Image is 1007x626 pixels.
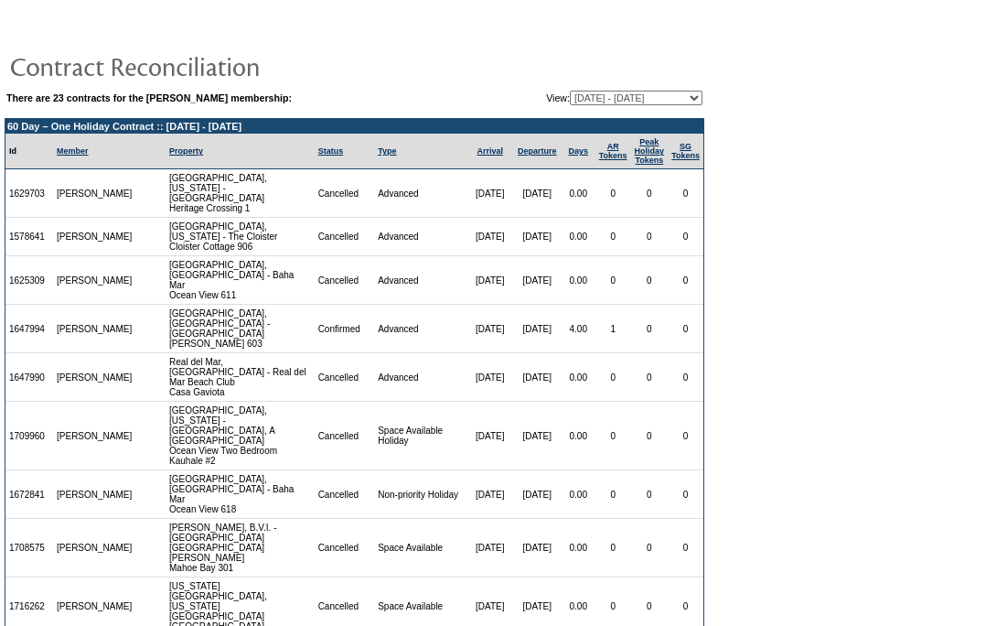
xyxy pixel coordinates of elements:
[562,519,595,577] td: 0.00
[668,519,703,577] td: 0
[518,146,557,156] a: Departure
[595,353,631,402] td: 0
[668,218,703,256] td: 0
[166,305,315,353] td: [GEOGRAPHIC_DATA], [GEOGRAPHIC_DATA] - [GEOGRAPHIC_DATA] [PERSON_NAME] 603
[466,519,512,577] td: [DATE]
[599,142,627,160] a: ARTokens
[671,142,700,160] a: SGTokens
[374,402,466,470] td: Space Available Holiday
[562,402,595,470] td: 0.00
[53,256,136,305] td: [PERSON_NAME]
[631,218,669,256] td: 0
[5,402,53,470] td: 1709960
[315,256,375,305] td: Cancelled
[513,402,562,470] td: [DATE]
[456,91,702,105] td: View:
[631,305,669,353] td: 0
[374,169,466,218] td: Advanced
[631,402,669,470] td: 0
[53,470,136,519] td: [PERSON_NAME]
[466,305,512,353] td: [DATE]
[315,218,375,256] td: Cancelled
[53,353,136,402] td: [PERSON_NAME]
[166,256,315,305] td: [GEOGRAPHIC_DATA], [GEOGRAPHIC_DATA] - Baha Mar Ocean View 611
[57,146,89,156] a: Member
[166,470,315,519] td: [GEOGRAPHIC_DATA], [GEOGRAPHIC_DATA] - Baha Mar Ocean View 618
[166,519,315,577] td: [PERSON_NAME], B.V.I. - [GEOGRAPHIC_DATA] [GEOGRAPHIC_DATA][PERSON_NAME] Mahoe Bay 301
[53,218,136,256] td: [PERSON_NAME]
[631,519,669,577] td: 0
[466,353,512,402] td: [DATE]
[466,256,512,305] td: [DATE]
[631,256,669,305] td: 0
[5,256,53,305] td: 1625309
[562,353,595,402] td: 0.00
[166,218,315,256] td: [GEOGRAPHIC_DATA], [US_STATE] - The Cloister Cloister Cottage 906
[513,353,562,402] td: [DATE]
[5,353,53,402] td: 1647990
[595,402,631,470] td: 0
[631,470,669,519] td: 0
[53,305,136,353] td: [PERSON_NAME]
[315,305,375,353] td: Confirmed
[466,470,512,519] td: [DATE]
[166,169,315,218] td: [GEOGRAPHIC_DATA], [US_STATE] - [GEOGRAPHIC_DATA] Heritage Crossing 1
[595,305,631,353] td: 1
[315,353,375,402] td: Cancelled
[374,256,466,305] td: Advanced
[5,519,53,577] td: 1708575
[5,470,53,519] td: 1672841
[5,134,53,169] td: Id
[513,256,562,305] td: [DATE]
[166,402,315,470] td: [GEOGRAPHIC_DATA], [US_STATE] - [GEOGRAPHIC_DATA], A [GEOGRAPHIC_DATA] Ocean View Two Bedroom Kau...
[595,169,631,218] td: 0
[668,169,703,218] td: 0
[631,353,669,402] td: 0
[513,218,562,256] td: [DATE]
[5,119,703,134] td: 60 Day – One Holiday Contract :: [DATE] - [DATE]
[595,218,631,256] td: 0
[595,470,631,519] td: 0
[562,256,595,305] td: 0.00
[631,169,669,218] td: 0
[5,169,53,218] td: 1629703
[513,305,562,353] td: [DATE]
[668,470,703,519] td: 0
[5,305,53,353] td: 1647994
[53,519,136,577] td: [PERSON_NAME]
[318,146,344,156] a: Status
[9,48,375,84] img: pgTtlContractReconciliation.gif
[6,92,292,103] b: There are 23 contracts for the [PERSON_NAME] membership:
[315,169,375,218] td: Cancelled
[477,146,503,156] a: Arrival
[513,169,562,218] td: [DATE]
[635,137,665,165] a: Peak HolidayTokens
[5,218,53,256] td: 1578641
[378,146,396,156] a: Type
[466,402,512,470] td: [DATE]
[668,353,703,402] td: 0
[595,519,631,577] td: 0
[374,470,466,519] td: Non-priority Holiday
[315,402,375,470] td: Cancelled
[562,470,595,519] td: 0.00
[513,470,562,519] td: [DATE]
[374,305,466,353] td: Advanced
[169,146,203,156] a: Property
[466,218,512,256] td: [DATE]
[166,353,315,402] td: Real del Mar, [GEOGRAPHIC_DATA] - Real del Mar Beach Club Casa Gaviota
[595,256,631,305] td: 0
[466,169,512,218] td: [DATE]
[562,218,595,256] td: 0.00
[374,519,466,577] td: Space Available
[562,169,595,218] td: 0.00
[315,470,375,519] td: Cancelled
[562,305,595,353] td: 4.00
[668,305,703,353] td: 0
[568,146,588,156] a: Days
[668,402,703,470] td: 0
[374,218,466,256] td: Advanced
[668,256,703,305] td: 0
[374,353,466,402] td: Advanced
[53,402,136,470] td: [PERSON_NAME]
